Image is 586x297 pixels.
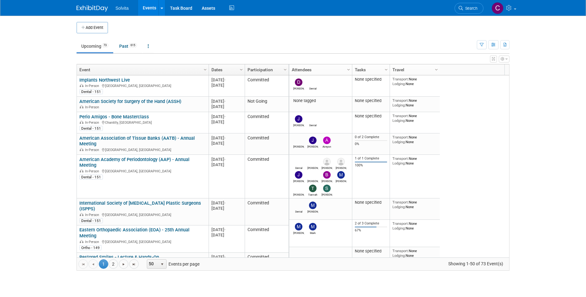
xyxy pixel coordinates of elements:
[211,119,242,125] div: [DATE]
[323,171,331,179] img: Brandon Woods
[245,75,289,97] td: Committed
[392,205,406,209] span: Lodging:
[309,158,317,165] img: Ryan Brateris
[323,158,331,165] img: Ron Mercier
[355,64,386,75] a: Tasks
[307,165,318,170] div: Ryan Brateris
[295,223,302,230] img: Matt Stanton
[336,179,347,183] div: Matthew Burns
[211,162,242,167] div: [DATE]
[392,200,409,204] span: Transport:
[211,114,242,119] div: [DATE]
[211,200,242,206] div: [DATE]
[295,137,302,144] img: Paul Lehner
[392,114,438,123] div: None None
[79,212,206,217] div: [GEOGRAPHIC_DATA], [GEOGRAPHIC_DATA]
[211,83,242,88] div: [DATE]
[79,200,201,212] a: International Society of [MEDICAL_DATA] Plastic Surgeons (ISPPS)
[295,158,302,165] img: Dental Events
[293,230,304,235] div: Matt Stanton
[202,64,209,74] a: Column Settings
[79,239,206,244] div: [GEOGRAPHIC_DATA], [GEOGRAPHIC_DATA]
[392,98,438,107] div: None None
[211,254,242,260] div: [DATE]
[355,163,387,168] div: 100%
[346,67,351,72] span: Column Settings
[293,192,304,196] div: Paul Lehner
[78,259,88,269] a: Go to the first page
[293,165,304,170] div: Dental Events
[383,64,390,74] a: Column Settings
[79,83,206,88] div: [GEOGRAPHIC_DATA], [GEOGRAPHIC_DATA]
[85,121,101,125] span: In-Person
[309,115,317,123] img: Dental Events
[109,259,118,269] a: 2
[323,137,331,144] img: Aireyon Guy
[85,84,101,88] span: In-Person
[80,121,83,124] img: In-Person Event
[292,64,348,75] a: Attendees
[245,112,289,133] td: Committed
[337,158,345,165] img: Lisa Stratton
[309,137,317,144] img: Jeremy Wofford
[119,259,128,269] a: Go to the next page
[80,148,83,151] img: In-Person Event
[392,221,438,230] div: None None
[307,209,318,213] div: Matthew Burns
[345,64,352,74] a: Column Settings
[307,86,318,90] div: Dental Events
[309,223,317,230] img: Mark Cassani
[295,78,302,86] img: David Busenhart
[99,259,108,269] span: 1
[102,43,109,48] span: 73
[355,156,387,161] div: 1 of 1 Complete
[224,201,226,205] span: -
[455,3,483,14] a: Search
[292,98,350,103] div: None tagged
[322,144,333,148] div: Aireyon Guy
[79,147,206,152] div: [GEOGRAPHIC_DATA], [GEOGRAPHIC_DATA]
[85,240,101,244] span: In-Person
[355,249,387,254] div: None specified
[85,169,101,173] span: In-Person
[355,77,387,82] div: None specified
[384,67,389,72] span: Column Settings
[295,171,302,179] img: Jeremy Northcutt
[307,230,318,235] div: Mark Cassani
[322,192,333,196] div: Sharon Smith
[91,262,96,267] span: Go to the previous page
[79,126,103,131] div: Dental - 151
[392,98,409,103] span: Transport:
[433,64,440,74] a: Column Settings
[211,135,242,141] div: [DATE]
[307,123,318,127] div: Dental Events
[80,169,83,172] img: In-Person Event
[355,114,387,119] div: None specified
[79,245,102,250] div: Ortho - 149
[443,259,509,268] span: Showing 1-50 of 73 Event(s)
[392,161,406,165] span: Lodging:
[79,168,206,174] div: [GEOGRAPHIC_DATA], [GEOGRAPHIC_DATA]
[295,202,302,209] img: Dental Events
[85,105,101,109] span: In-Person
[79,157,189,168] a: American Academy of Periodontology (AAP) - Annual Meeting
[79,218,103,223] div: Dental - 151
[131,262,136,267] span: Go to the last page
[355,228,387,233] div: 67%
[129,43,137,48] span: 615
[322,165,333,170] div: Ron Mercier
[392,249,438,258] div: None None
[309,78,317,86] img: Dental Events
[307,144,318,148] div: Jeremy Wofford
[245,225,289,253] td: Committed
[88,259,98,269] a: Go to the previous page
[224,136,226,140] span: -
[79,175,103,180] div: Dental - 151
[322,179,333,183] div: Brandon Woods
[77,40,113,52] a: Upcoming73
[392,140,406,144] span: Lodging:
[392,103,406,107] span: Lodging:
[79,227,189,239] a: Eastern Orthopaedic Association (EOA) - 25th Annual Meeting
[224,99,226,104] span: -
[79,135,195,147] a: American Association of Tissue Banks (AATB) - Annual Meeting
